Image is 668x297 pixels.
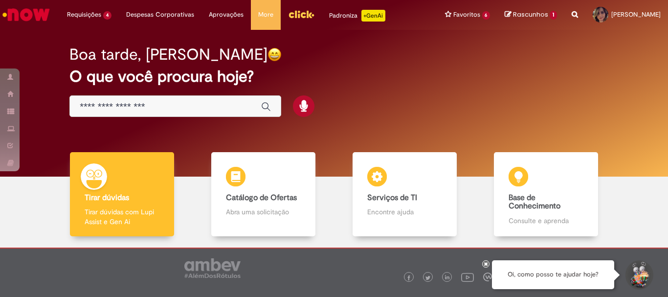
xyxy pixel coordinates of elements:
span: 6 [482,11,490,20]
span: Favoritos [453,10,480,20]
span: Rascunhos [513,10,548,19]
span: [PERSON_NAME] [611,10,661,19]
p: Encontre ajuda [367,207,442,217]
p: Abra uma solicitação [226,207,300,217]
b: Tirar dúvidas [85,193,129,203]
b: Catálogo de Ofertas [226,193,297,203]
h2: Boa tarde, [PERSON_NAME] [69,46,267,63]
img: logo_footer_ambev_rotulo_gray.png [184,258,241,278]
a: Base de Conhecimento Consulte e aprenda [475,152,617,237]
a: Tirar dúvidas Tirar dúvidas com Lupi Assist e Gen Ai [51,152,193,237]
div: Padroniza [329,10,385,22]
span: Requisições [67,10,101,20]
a: Serviços de TI Encontre ajuda [334,152,475,237]
b: Serviços de TI [367,193,417,203]
div: Oi, como posso te ajudar hoje? [492,260,614,289]
span: 4 [103,11,111,20]
a: Rascunhos [505,10,557,20]
img: click_logo_yellow_360x200.png [288,7,314,22]
img: logo_footer_youtube.png [461,271,474,283]
b: Base de Conhecimento [509,193,560,211]
img: logo_footer_workplace.png [483,273,492,281]
h2: O que você procura hoje? [69,68,599,85]
img: logo_footer_facebook.png [406,275,411,280]
p: +GenAi [361,10,385,22]
span: More [258,10,273,20]
img: ServiceNow [1,5,51,24]
button: Iniciar Conversa de Suporte [624,260,653,290]
img: logo_footer_twitter.png [425,275,430,280]
img: logo_footer_linkedin.png [445,275,450,281]
p: Consulte e aprenda [509,216,583,226]
span: Aprovações [209,10,244,20]
span: Despesas Corporativas [126,10,194,20]
img: happy-face.png [267,47,282,62]
span: 1 [550,11,557,20]
p: Tirar dúvidas com Lupi Assist e Gen Ai [85,207,159,227]
a: Catálogo de Ofertas Abra uma solicitação [193,152,334,237]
